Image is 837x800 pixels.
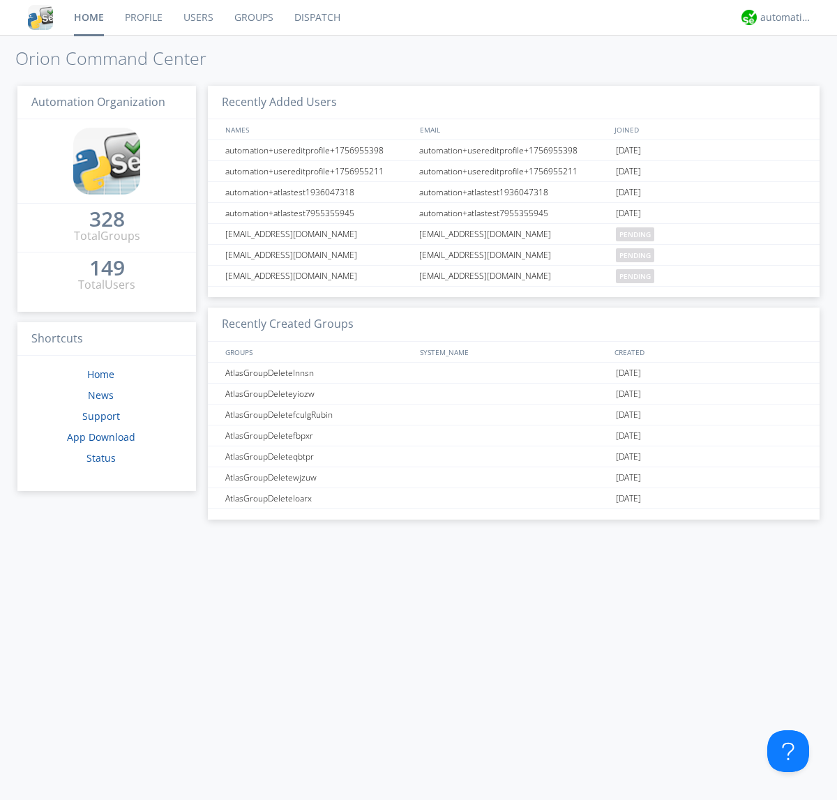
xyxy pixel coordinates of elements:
[31,94,165,110] span: Automation Organization
[74,228,140,244] div: Total Groups
[616,227,654,241] span: pending
[222,203,415,223] div: automation+atlastest7955355945
[616,140,641,161] span: [DATE]
[208,224,820,245] a: [EMAIL_ADDRESS][DOMAIN_NAME][EMAIL_ADDRESS][DOMAIN_NAME]pending
[208,140,820,161] a: automation+usereditprofile+1756955398automation+usereditprofile+1756955398[DATE]
[416,266,612,286] div: [EMAIL_ADDRESS][DOMAIN_NAME]
[89,261,125,275] div: 149
[416,140,612,160] div: automation+usereditprofile+1756955398
[611,119,806,139] div: JOINED
[208,446,820,467] a: AtlasGroupDeleteqbtpr[DATE]
[222,161,415,181] div: automation+usereditprofile+1756955211
[222,266,415,286] div: [EMAIL_ADDRESS][DOMAIN_NAME]
[208,467,820,488] a: AtlasGroupDeletewjzuw[DATE]
[616,248,654,262] span: pending
[208,203,820,224] a: automation+atlastest7955355945automation+atlastest7955355945[DATE]
[611,342,806,362] div: CREATED
[222,119,413,139] div: NAMES
[208,425,820,446] a: AtlasGroupDeletefbpxr[DATE]
[222,182,415,202] div: automation+atlastest1936047318
[67,430,135,444] a: App Download
[616,405,641,425] span: [DATE]
[741,10,757,25] img: d2d01cd9b4174d08988066c6d424eccd
[208,161,820,182] a: automation+usereditprofile+1756955211automation+usereditprofile+1756955211[DATE]
[28,5,53,30] img: cddb5a64eb264b2086981ab96f4c1ba7
[222,140,415,160] div: automation+usereditprofile+1756955398
[222,224,415,244] div: [EMAIL_ADDRESS][DOMAIN_NAME]
[767,730,809,772] iframe: Toggle Customer Support
[222,467,415,488] div: AtlasGroupDeletewjzuw
[208,266,820,287] a: [EMAIL_ADDRESS][DOMAIN_NAME][EMAIL_ADDRESS][DOMAIN_NAME]pending
[222,363,415,383] div: AtlasGroupDeletelnnsn
[89,212,125,226] div: 328
[73,128,140,195] img: cddb5a64eb264b2086981ab96f4c1ba7
[222,245,415,265] div: [EMAIL_ADDRESS][DOMAIN_NAME]
[208,363,820,384] a: AtlasGroupDeletelnnsn[DATE]
[88,388,114,402] a: News
[17,322,196,356] h3: Shortcuts
[616,161,641,182] span: [DATE]
[616,384,641,405] span: [DATE]
[416,203,612,223] div: automation+atlastest7955355945
[222,488,415,508] div: AtlasGroupDeleteloarx
[86,451,116,465] a: Status
[416,342,611,362] div: SYSTEM_NAME
[208,245,820,266] a: [EMAIL_ADDRESS][DOMAIN_NAME][EMAIL_ADDRESS][DOMAIN_NAME]pending
[87,368,114,381] a: Home
[616,363,641,384] span: [DATE]
[416,119,611,139] div: EMAIL
[616,203,641,224] span: [DATE]
[616,467,641,488] span: [DATE]
[616,425,641,446] span: [DATE]
[82,409,120,423] a: Support
[760,10,813,24] div: automation+atlas
[208,182,820,203] a: automation+atlastest1936047318automation+atlastest1936047318[DATE]
[416,182,612,202] div: automation+atlastest1936047318
[78,277,135,293] div: Total Users
[89,212,125,228] a: 328
[208,384,820,405] a: AtlasGroupDeleteyiozw[DATE]
[616,182,641,203] span: [DATE]
[616,446,641,467] span: [DATE]
[89,261,125,277] a: 149
[416,245,612,265] div: [EMAIL_ADDRESS][DOMAIN_NAME]
[222,384,415,404] div: AtlasGroupDeleteyiozw
[208,405,820,425] a: AtlasGroupDeletefculgRubin[DATE]
[208,86,820,120] h3: Recently Added Users
[222,342,413,362] div: GROUPS
[616,269,654,283] span: pending
[208,308,820,342] h3: Recently Created Groups
[222,446,415,467] div: AtlasGroupDeleteqbtpr
[416,161,612,181] div: automation+usereditprofile+1756955211
[416,224,612,244] div: [EMAIL_ADDRESS][DOMAIN_NAME]
[208,488,820,509] a: AtlasGroupDeleteloarx[DATE]
[222,425,415,446] div: AtlasGroupDeletefbpxr
[616,488,641,509] span: [DATE]
[222,405,415,425] div: AtlasGroupDeletefculgRubin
